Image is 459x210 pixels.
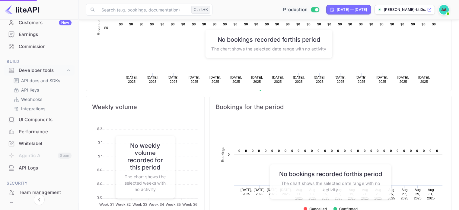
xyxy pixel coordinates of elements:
[304,149,306,153] text: 0
[307,22,311,26] text: $0
[337,7,367,12] div: [DATE] — [DATE]
[377,149,378,153] text: 0
[4,41,75,53] div: Commission
[98,140,102,144] tspan: $ 1
[59,20,72,25] div: New
[228,153,229,156] text: 0
[400,188,408,200] text: Aug 27, 2025
[161,22,164,26] text: $0
[122,173,169,192] p: The chart shows the selected weeks with no activity
[168,76,180,83] text: [DATE], 2025
[21,96,42,102] p: Webhooks
[245,149,247,153] text: 0
[4,114,75,126] div: UI Components
[34,194,45,205] button: Collapse navigation
[132,202,147,207] tspan: Week 33
[182,202,197,207] tspan: Week 36
[4,162,75,174] div: API Logs
[265,22,269,26] text: $0
[439,5,449,15] img: Apurva Amin
[432,22,436,26] text: $0
[21,105,45,112] p: Integrations
[276,180,385,193] p: The chart shows the selected date range with no activity
[5,5,39,15] img: LiteAPI logo
[272,76,284,83] text: [DATE], 2025
[21,77,60,84] p: API docs and SDKs
[11,76,72,85] div: API docs and SDKs
[387,188,395,200] text: Aug 25, 2025
[397,76,409,83] text: [DATE], 2025
[286,22,290,26] text: $0
[4,199,75,210] a: Fraud management
[4,162,75,173] a: API Logs
[4,17,75,29] div: CustomersNew
[4,41,75,52] a: Commission
[276,170,385,178] h6: No bookings recorded for this period
[181,22,185,26] text: $0
[359,22,363,26] text: $0
[19,165,72,172] div: API Logs
[19,201,72,208] div: Fraud management
[298,149,299,153] text: 0
[376,76,388,83] text: [DATE], 2025
[191,6,210,14] div: Ctrl+K
[364,149,365,153] text: 0
[4,126,75,138] div: Performance
[97,20,101,35] text: Revenue
[19,116,72,123] div: UI Components
[267,188,279,196] text: [DATE], 2025
[13,87,70,93] a: API Keys
[98,154,102,158] tspan: $ 1
[317,22,321,26] text: $0
[11,86,72,94] div: API Keys
[149,202,164,207] tspan: Week 34
[13,105,70,112] a: Integrations
[4,29,75,40] a: Earnings
[230,76,242,83] text: [DATE], 2025
[293,76,305,83] text: [DATE], 2025
[258,149,260,153] text: 0
[264,90,280,95] text: Revenue
[126,76,138,83] text: [DATE], 2025
[275,22,279,26] text: $0
[252,149,253,153] text: 0
[414,188,421,200] text: Aug 29, 2025
[92,102,198,112] span: Weekly volume
[338,22,342,26] text: $0
[4,126,75,137] a: Performance
[326,5,371,15] div: Click to change the date range period
[4,187,75,199] div: Team management
[211,36,326,43] h6: No bookings recorded for this period
[216,102,445,112] span: Bookings for the period
[244,22,248,26] text: $0
[150,22,154,26] text: $0
[209,76,221,83] text: [DATE], 2025
[422,22,426,26] text: $0
[403,149,405,153] text: 0
[220,147,225,162] text: Bookings
[4,17,75,28] a: CustomersNew
[324,149,326,153] text: 0
[410,149,412,153] text: 0
[251,76,263,83] text: [DATE], 2025
[4,65,75,76] div: Developer tools
[129,22,133,26] text: $0
[427,188,435,200] text: Aug 31, 2025
[337,149,339,153] text: 0
[254,22,258,26] text: $0
[119,22,123,26] text: $0
[335,76,346,83] text: [DATE], 2025
[314,76,326,83] text: [DATE], 2025
[116,202,131,207] tspan: Week 32
[19,140,72,147] div: Whitelabel
[278,149,280,153] text: 0
[97,195,102,199] tspan: $ 0
[355,76,367,83] text: [DATE], 2025
[397,149,398,153] text: 0
[19,19,72,26] div: Customers
[344,149,346,153] text: 0
[240,188,252,196] text: [DATE], 2025
[411,22,415,26] text: $0
[390,149,392,153] text: 0
[383,149,385,153] text: 0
